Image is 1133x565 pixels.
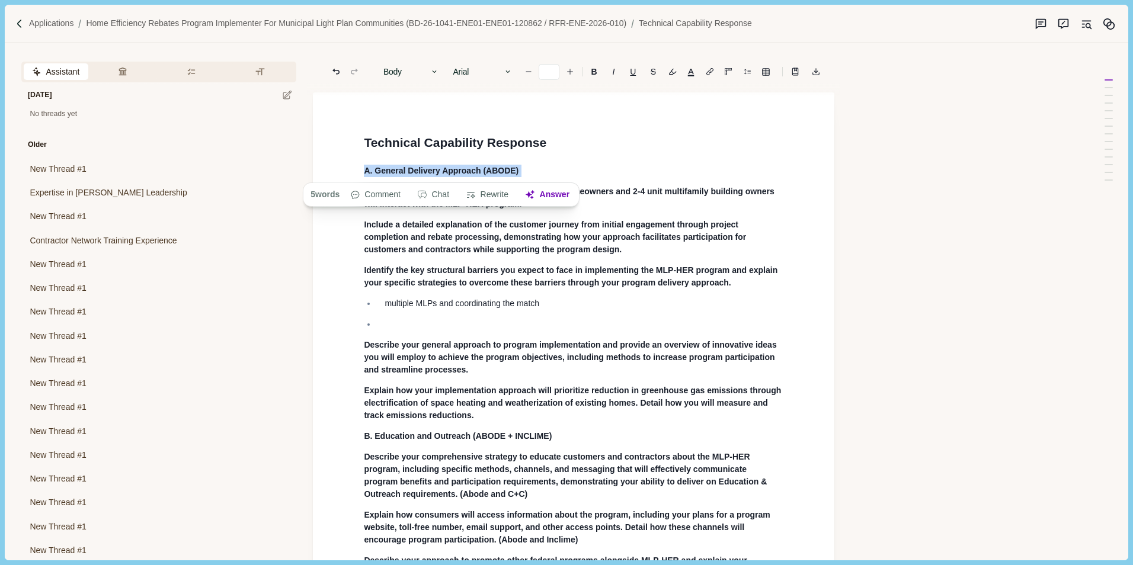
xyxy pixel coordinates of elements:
[411,187,456,203] button: Chat
[328,63,344,80] button: Undo
[447,63,518,80] button: Arial
[344,187,407,203] button: Comment
[364,187,776,208] span: Describe your overall program approach and how homeowners and 2-4 unit multifamily building owner...
[385,297,775,310] p: multiple MLPs and coordinating the match
[519,187,576,203] button: Answer
[808,63,824,80] button: Export to docx
[30,330,86,342] span: New Thread #1
[364,166,519,175] span: A. General Delivery Approach (ABODE)
[630,68,636,76] u: U
[639,17,752,30] a: Technical Capability Response
[30,282,86,294] span: New Thread #1
[364,265,780,287] span: Identify the key structural barriers you expect to face in implementing the MLP-HER program and e...
[30,401,86,413] span: New Thread #1
[30,163,86,175] span: New Thread #1
[30,544,86,557] span: New Thread #1
[21,109,296,120] div: No threads yet
[720,63,737,80] button: Adjust margins
[30,354,86,366] span: New Thread #1
[21,131,47,159] div: Older
[30,258,86,271] span: New Thread #1
[30,306,86,318] span: New Thread #1
[364,510,772,544] span: Explain how consumers will access information about the program, including your plans for a progr...
[364,136,546,149] span: Technical Capability Response
[757,63,774,80] button: Line height
[364,431,552,441] span: B. Education and Outreach (ABODE + INCLIME)
[30,235,177,247] span: Contractor Network Training Experience
[613,68,615,76] i: I
[30,473,86,485] span: New Thread #1
[364,220,748,254] span: Include a detailed explanation of the customer journey from initial engagement through project co...
[585,63,603,80] button: B
[30,187,187,199] span: Expertise in [PERSON_NAME] Leadership
[460,187,515,203] button: Rewrite
[520,63,537,80] button: Decrease font size
[73,18,86,29] img: Forward slash icon
[702,63,718,80] button: Line height
[30,377,86,390] span: New Thread #1
[562,63,578,80] button: Increase font size
[364,340,779,374] span: Describe your general approach to program implementation and provide an overview of innovative id...
[21,82,52,109] div: [DATE]
[46,66,79,78] span: Assistant
[605,63,622,80] button: I
[626,18,639,29] img: Forward slash icon
[739,63,756,80] button: Line height
[29,17,74,30] a: Applications
[591,68,597,76] b: B
[651,68,656,76] s: S
[364,386,783,420] span: Explain how your implementation approach will prioritize reduction in greenhouse gas emissions th...
[307,187,340,203] div: 5 words
[364,452,769,499] span: Describe your comprehensive strategy to educate customers and contractors about the MLP-HER progr...
[30,425,86,438] span: New Thread #1
[30,521,86,533] span: New Thread #1
[30,496,86,509] span: New Thread #1
[377,63,445,80] button: Body
[14,18,25,29] img: Forward slash icon
[624,63,642,80] button: U
[30,449,86,461] span: New Thread #1
[86,17,626,30] a: Home Efficiency Rebates Program Implementer for Municipal Light Plan Communities (BD-26-1041-ENE0...
[30,210,86,223] span: New Thread #1
[787,63,804,80] button: Line height
[644,63,662,80] button: S
[346,63,363,80] button: Redo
